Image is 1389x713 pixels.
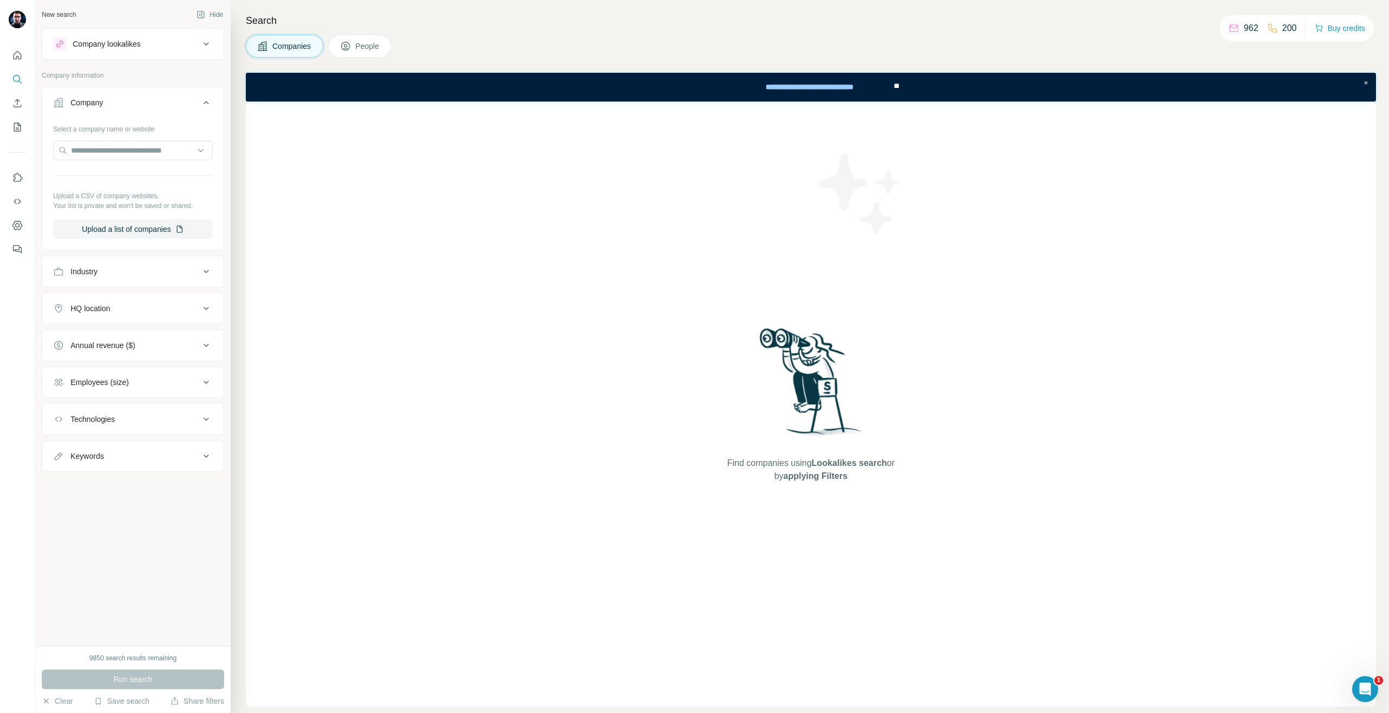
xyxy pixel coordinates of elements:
[812,458,887,468] span: Lookalikes search
[1244,22,1258,35] p: 962
[9,239,26,259] button: Feedback
[71,340,135,351] div: Annual revenue ($)
[71,97,103,108] div: Company
[355,41,380,52] span: People
[42,295,224,321] button: HQ location
[246,73,1376,102] iframe: Banner
[9,93,26,113] button: Enrich CSV
[170,696,224,706] button: Share filters
[53,120,213,134] div: Select a company name or website
[783,471,848,481] span: applying Filters
[42,71,224,80] p: Company information
[42,332,224,358] button: Annual revenue ($)
[53,219,213,239] button: Upload a list of companies
[272,41,312,52] span: Companies
[724,457,897,483] span: Find companies using or by
[42,443,224,469] button: Keywords
[42,696,73,706] button: Clear
[1374,676,1383,685] span: 1
[811,145,909,243] img: Surfe Illustration - Stars
[71,303,110,314] div: HQ location
[42,258,224,285] button: Industry
[94,696,149,706] button: Save search
[1282,22,1297,35] p: 200
[9,168,26,187] button: Use Surfe on LinkedIn
[71,377,129,388] div: Employees (size)
[9,216,26,235] button: Dashboard
[71,451,104,462] div: Keywords
[53,201,213,211] p: Your list is private and won't be saved or shared.
[71,414,115,425] div: Technologies
[9,117,26,137] button: My lists
[9,11,26,28] img: Avatar
[9,70,26,89] button: Search
[73,39,141,49] div: Company lookalikes
[9,46,26,65] button: Quick start
[1315,21,1365,36] button: Buy credits
[53,191,213,201] p: Upload a CSV of company websites.
[1352,676,1378,702] iframe: Intercom live chat
[42,406,224,432] button: Technologies
[71,266,98,277] div: Industry
[755,325,868,446] img: Surfe Illustration - Woman searching with binoculars
[189,7,231,23] button: Hide
[42,10,76,20] div: New search
[42,369,224,395] button: Employees (size)
[42,90,224,120] button: Company
[9,192,26,211] button: Use Surfe API
[246,13,1376,28] h4: Search
[42,31,224,57] button: Company lookalikes
[90,653,177,663] div: 9850 search results remaining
